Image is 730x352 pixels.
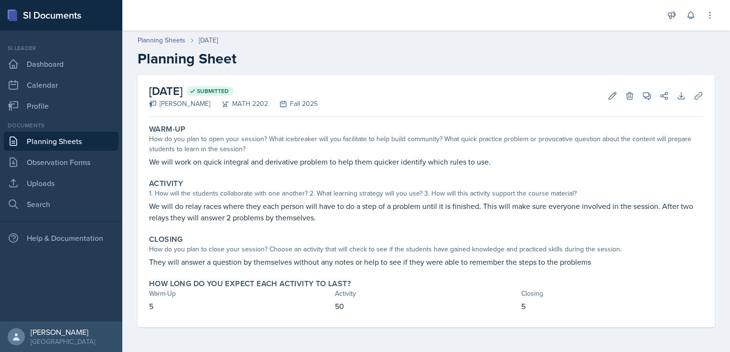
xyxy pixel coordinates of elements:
label: How long do you expect each activity to last? [149,279,351,289]
a: Calendar [4,75,118,94]
div: How do you plan to close your session? Choose an activity that will check to see if the students ... [149,244,703,254]
label: Activity [149,179,183,188]
p: 50 [335,300,517,312]
p: 5 [149,300,331,312]
label: Closing [149,235,183,244]
a: Observation Forms [4,153,118,172]
div: How do you plan to open your session? What icebreaker will you facilitate to help build community... [149,134,703,154]
div: Activity [335,289,517,299]
div: [GEOGRAPHIC_DATA] [31,337,95,346]
div: 1. How will the students collaborate with one another? 2. What learning strategy will you use? 3.... [149,188,703,198]
p: 5 [521,300,703,312]
h2: [DATE] [149,83,318,100]
div: Warm-Up [149,289,331,299]
div: Help & Documentation [4,228,118,248]
div: [PERSON_NAME] [149,99,210,109]
div: [PERSON_NAME] [31,327,95,337]
div: Si leader [4,44,118,52]
p: We will work on quick integral and derivative problem to help them quicker identify which rules t... [149,156,703,167]
p: We will do relay races where they each person will have to do a step of a problem until it is fin... [149,200,703,223]
label: Warm-Up [149,124,186,134]
div: [DATE] [199,35,218,45]
h2: Planning Sheet [138,50,715,67]
a: Planning Sheets [138,35,185,45]
div: Documents [4,121,118,130]
div: Fall 2025 [268,99,318,109]
a: Uploads [4,174,118,193]
a: Planning Sheets [4,132,118,151]
div: Closing [521,289,703,299]
span: Submitted [197,87,229,95]
a: Search [4,195,118,214]
p: They will answer a question by themselves without any notes or help to see if they were able to r... [149,256,703,268]
a: Profile [4,96,118,115]
div: MATH 2202 [210,99,268,109]
a: Dashboard [4,54,118,73]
